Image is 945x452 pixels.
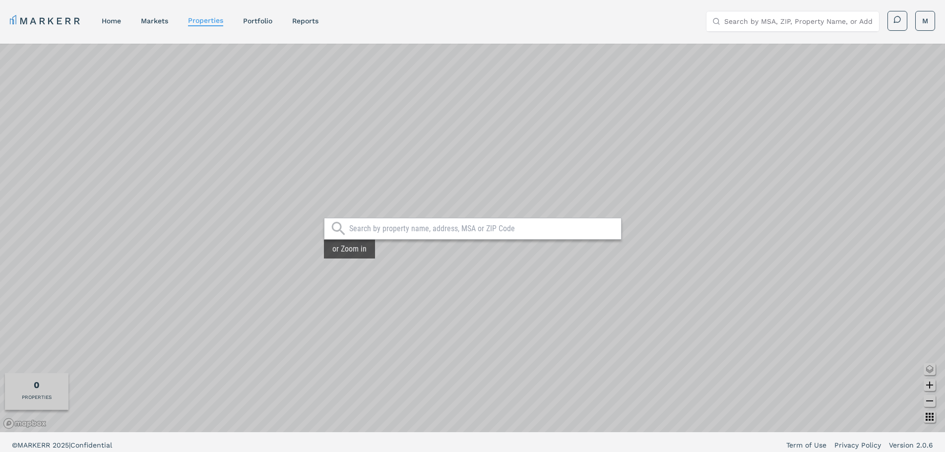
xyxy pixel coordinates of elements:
span: 2025 | [53,441,70,449]
span: M [922,16,928,26]
button: Other options map button [924,411,936,423]
a: markets [141,17,168,25]
a: properties [188,16,223,24]
input: Search by MSA, ZIP, Property Name, or Address [724,11,873,31]
span: MARKERR [17,441,53,449]
a: reports [292,17,318,25]
div: Total of properties [34,378,40,391]
input: Search by property name, address, MSA or ZIP Code [349,224,616,234]
button: Zoom out map button [924,395,936,407]
a: Mapbox logo [3,418,47,429]
a: MARKERR [10,14,82,28]
button: M [915,11,935,31]
a: Term of Use [786,440,826,450]
div: PROPERTIES [22,393,52,401]
a: home [102,17,121,25]
a: Privacy Policy [834,440,881,450]
a: Version 2.0.6 [889,440,933,450]
button: Change style map button [924,363,936,375]
span: Confidential [70,441,112,449]
a: Portfolio [243,17,272,25]
span: © [12,441,17,449]
button: Zoom in map button [924,379,936,391]
div: or Zoom in [324,240,375,258]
